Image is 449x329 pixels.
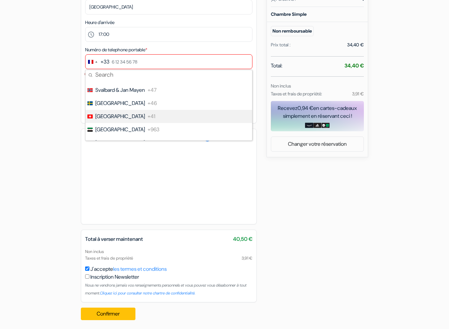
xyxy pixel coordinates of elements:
[305,123,313,128] img: amazon-card-no-text.png
[85,283,247,296] small: Nous ne vendrons jamais vos renseignements personnels et vous pouvez vous désabonner à tout moment.
[233,235,252,243] span: 40,50 €
[242,255,252,261] span: 3,91 €
[85,19,114,26] label: Heure d'arrivée
[347,41,364,48] div: 34,40 €
[84,71,252,78] li: Champ obligatoire
[85,236,143,242] span: Total à verser maintenant
[148,139,159,147] span: +886
[321,123,330,128] img: uber-uber-eats-card.png
[85,54,252,69] input: 6 12 34 56 78
[85,70,252,80] input: Search
[271,138,364,150] a: Changer votre réservation
[271,91,322,97] small: Taxes et frais de propriété:
[101,58,109,66] div: +33
[90,265,167,273] label: J'accepte
[271,11,307,17] b: Chambre Simple
[81,248,256,261] div: Non inclus Taxes et frais de propriété
[352,91,364,97] small: 3,91 €
[148,126,159,134] span: +963
[297,105,313,112] span: 0,94 €
[85,46,147,53] label: Numéro de telephone portable
[113,266,167,272] a: les termes et conditions
[148,86,156,94] span: +47
[313,123,321,128] img: adidas-card.png
[344,62,364,69] strong: 34,40 €
[95,139,145,147] span: [GEOGRAPHIC_DATA]
[271,83,291,89] small: Non inclus
[85,80,252,140] ul: List of countries
[148,113,155,120] span: +41
[81,308,135,320] button: Confirmer
[271,26,314,36] small: Non remboursable
[95,99,145,107] span: [GEOGRAPHIC_DATA]
[148,99,157,107] span: +46
[100,291,195,296] a: Cliquez ici pour consulter notre chartre de confidentialité.
[84,143,254,220] iframe: Cadre de saisie sécurisé pour le paiement
[95,126,145,134] span: [GEOGRAPHIC_DATA]
[271,62,282,70] span: Total:
[95,113,145,120] span: [GEOGRAPHIC_DATA]
[271,104,364,120] div: Recevez en cartes-cadeaux simplement en réservant ceci !
[95,86,145,94] span: Svalbard & Jan Mayen
[85,55,109,69] button: Change country, selected France (+33)
[271,41,291,48] div: Prix total :
[90,273,139,281] label: Inscription Newsletter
